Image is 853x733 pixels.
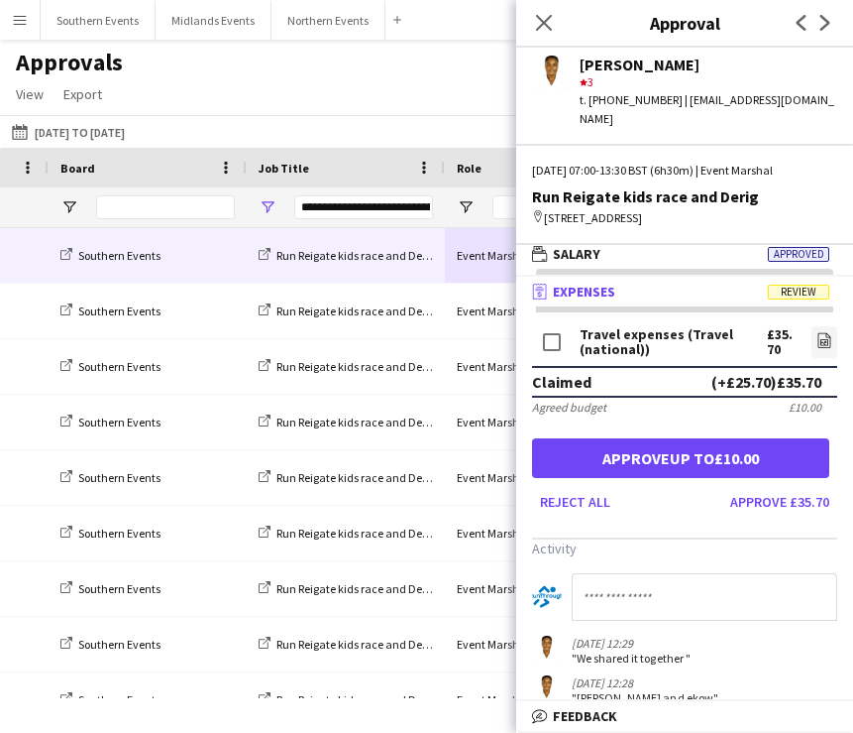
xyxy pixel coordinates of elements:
[532,400,606,415] div: Agreed budget
[580,91,837,127] div: t. [PHONE_NUMBER] | [EMAIL_ADDRESS][DOMAIN_NAME]
[271,1,385,40] button: Northern Events
[78,526,160,541] span: Southern Events
[767,327,800,357] div: £35.70
[259,248,435,263] a: Run Reigate kids race and Derig
[580,73,837,91] div: 3
[492,195,631,219] input: Role Filter Input
[768,247,829,262] span: Approved
[60,198,78,216] button: Open Filter Menu
[259,359,435,374] a: Run Reigate kids race and Derig
[580,56,837,73] div: [PERSON_NAME]
[55,81,110,107] a: Export
[60,526,160,541] a: Southern Events
[516,277,853,306] mat-expansion-panel-header: ExpensesReview
[572,690,718,705] div: "[PERSON_NAME] and ekow"
[60,581,160,596] a: Southern Events
[276,248,435,263] span: Run Reigate kids race and Derig
[78,304,160,318] span: Southern Events
[457,198,475,216] button: Open Filter Menu
[41,1,156,40] button: Southern Events
[60,248,160,263] a: Southern Events
[8,81,52,107] a: View
[259,692,435,707] a: Run Reigate kids race and Derig
[78,470,160,485] span: Southern Events
[532,372,591,392] div: Claimed
[60,359,160,374] a: Southern Events
[259,198,276,216] button: Open Filter Menu
[78,248,160,263] span: Southern Events
[532,162,837,180] div: [DATE] 07:00-13:30 BST (6h30m) | Event Marshal
[259,415,435,429] a: Run Reigate kids race and Derig
[16,85,44,103] span: View
[532,486,618,518] button: Reject all
[532,675,562,705] app-user-avatar: Esther Kissi
[580,327,767,357] div: Travel expenses (Travel (national))
[259,637,435,652] a: Run Reigate kids race and Derig
[553,245,600,263] span: Salary
[276,581,435,596] span: Run Reigate kids race and Derig
[259,470,435,485] a: Run Reigate kids race and Derig
[572,636,691,651] div: [DATE] 12:29
[572,675,718,690] div: [DATE] 12:28
[553,283,615,301] span: Expenses
[78,359,160,374] span: Southern Events
[445,228,643,283] div: Event Marshal
[789,400,821,415] div: £10.00
[276,470,435,485] span: Run Reigate kids race and Derig
[276,692,435,707] span: Run Reigate kids race and Derig
[78,581,160,596] span: Southern Events
[516,239,853,269] mat-expansion-panel-header: SalaryApproved
[96,195,235,219] input: Board Filter Input
[78,692,160,707] span: Southern Events
[711,372,821,392] div: (+£25.70) £35.70
[445,339,643,394] div: Event Marshal
[445,506,643,560] div: Event Marshal
[259,581,435,596] a: Run Reigate kids race and Derig
[78,415,160,429] span: Southern Events
[60,304,160,318] a: Southern Events
[276,359,435,374] span: Run Reigate kids race and Derig
[60,415,160,429] a: Southern Events
[276,526,435,541] span: Run Reigate kids race and Derig
[532,187,837,205] div: Run Reigate kids race and Derig
[78,637,160,652] span: Southern Events
[60,161,95,176] span: Board
[532,438,829,478] button: Approveup to£10.00
[445,672,643,727] div: Event Marshal
[445,561,643,616] div: Event Marshal
[445,617,643,672] div: Event Marshal
[63,85,102,103] span: Export
[259,526,435,541] a: Run Reigate kids race and Derig
[259,304,435,318] a: Run Reigate kids race and Derig
[60,470,160,485] a: Southern Events
[445,284,643,338] div: Event Marshal
[60,692,160,707] a: Southern Events
[457,161,481,176] span: Role
[276,637,435,652] span: Run Reigate kids race and Derig
[553,707,617,725] span: Feedback
[259,161,309,176] span: Job Title
[532,636,562,666] app-user-avatar: Esther Kissi
[276,415,435,429] span: Run Reigate kids race and Derig
[276,304,435,318] span: Run Reigate kids race and Derig
[156,1,271,40] button: Midlands Events
[532,209,837,227] div: [STREET_ADDRESS]
[572,651,691,666] div: "We shared it together "
[722,486,837,518] button: Approve £35.70
[60,637,160,652] a: Southern Events
[8,120,129,144] button: [DATE] to [DATE]
[532,540,837,557] h3: Activity
[445,450,643,505] div: Event Marshal
[516,10,853,36] h3: Approval
[445,395,643,449] div: Event Marshal
[768,285,829,300] span: Review
[516,701,853,731] mat-expansion-panel-header: Feedback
